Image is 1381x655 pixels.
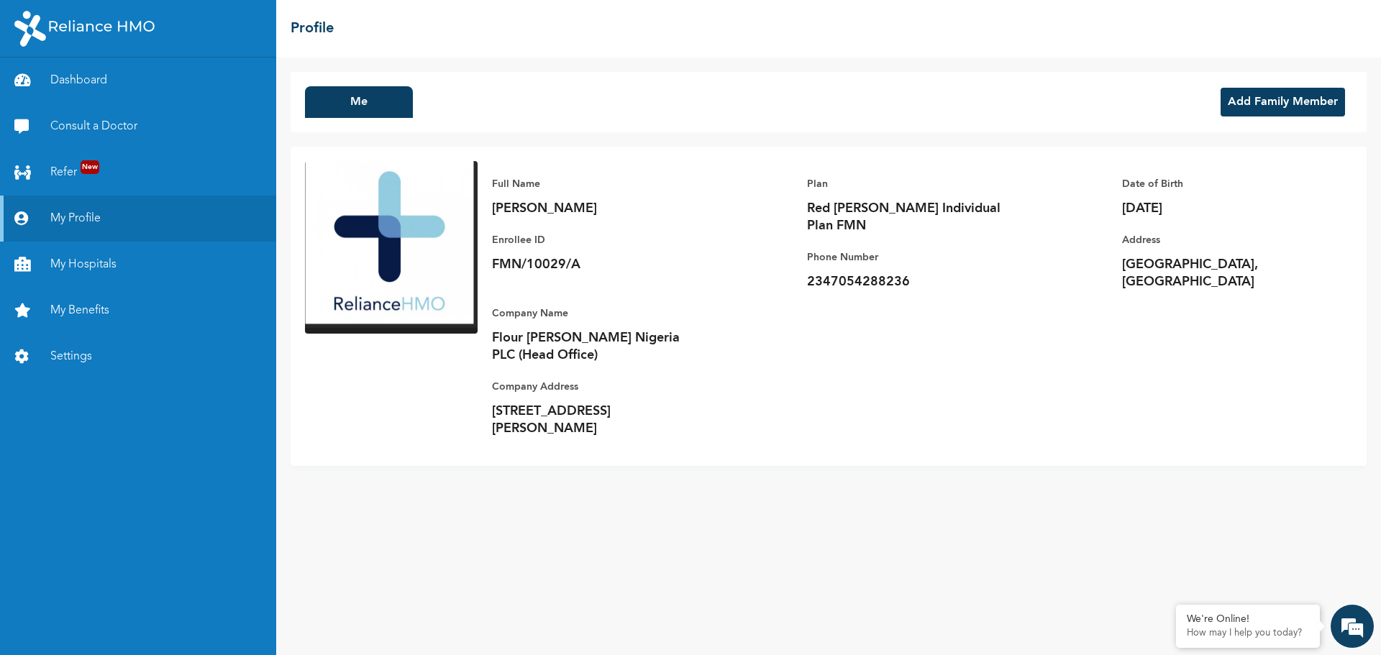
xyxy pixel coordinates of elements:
p: [PERSON_NAME] [492,200,693,217]
p: [STREET_ADDRESS][PERSON_NAME] [492,403,693,437]
p: [GEOGRAPHIC_DATA], [GEOGRAPHIC_DATA] [1122,256,1323,290]
p: Date of Birth [1122,175,1323,193]
div: We're Online! [1187,613,1309,626]
p: Enrollee ID [492,232,693,249]
p: Address [1122,232,1323,249]
p: Phone Number [807,249,1008,266]
p: Company Name [492,305,693,322]
h2: Profile [291,18,334,40]
p: How may I help you today? [1187,628,1309,639]
p: FMN/10029/A [492,256,693,273]
p: Full Name [492,175,693,193]
p: 2347054288236 [807,273,1008,290]
p: [DATE] [1122,200,1323,217]
img: RelianceHMO's Logo [14,11,155,47]
button: Add Family Member [1221,88,1345,116]
p: Plan [807,175,1008,193]
p: Flour [PERSON_NAME] Nigeria PLC (Head Office) [492,329,693,364]
button: Me [305,86,413,118]
p: Company Address [492,378,693,395]
img: Enrollee [305,161,478,334]
p: Red [PERSON_NAME] Individual Plan FMN [807,200,1008,234]
span: New [81,160,99,174]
